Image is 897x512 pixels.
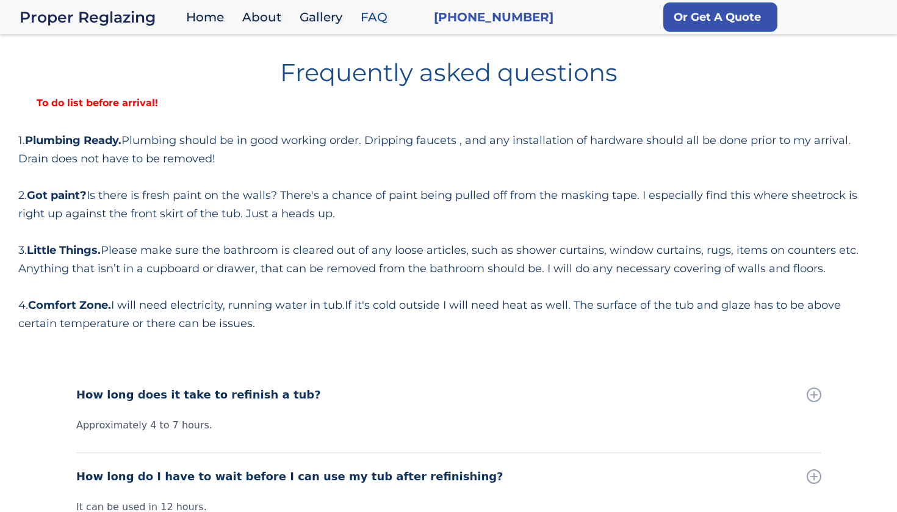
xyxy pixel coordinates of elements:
[18,131,879,333] div: 1. Plumbing should be in good working order. Dripping faucets , and any installation of hardware ...
[76,418,821,433] div: Approximately 4 to 7 hours.
[20,9,180,26] div: Proper Reglazing
[76,468,503,485] div: How long do I have to wait before I can use my tub after refinishing?
[18,51,879,85] h1: Frequently asked questions
[236,4,294,31] a: About
[20,9,180,26] a: home
[76,386,321,403] div: How long does it take to refinish a tub?
[434,9,553,26] a: [PHONE_NUMBER]
[25,134,121,147] strong: Plumbing Ready.
[28,298,111,312] strong: Comfort Zone.
[180,4,236,31] a: Home
[663,2,777,32] a: Or Get A Quote
[27,189,87,202] strong: Got paint?
[27,243,101,257] strong: Little Things.
[18,97,176,109] strong: To do list before arrival!
[294,4,355,31] a: Gallery
[355,4,400,31] a: FAQ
